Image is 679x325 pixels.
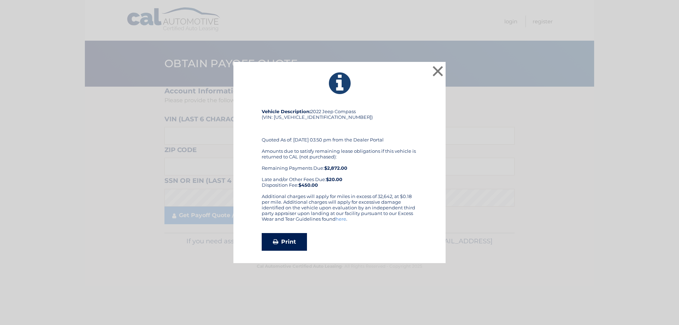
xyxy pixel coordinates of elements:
[262,109,417,193] div: 2022 Jeep Compass (VIN: [US_VEHICLE_IDENTIFICATION_NUMBER]) Quoted As of: [DATE] 03:50 pm from th...
[431,64,445,78] button: ×
[262,148,417,188] div: Amounts due to satisfy remaining lease obligations if this vehicle is returned to CAL (not purcha...
[324,165,347,171] b: $2,872.00
[326,176,342,182] b: $20.00
[262,193,417,227] div: Additional charges will apply for miles in excess of 32,642, at $0.18 per mile. Additional charge...
[262,109,311,114] strong: Vehicle Description:
[262,233,307,251] a: Print
[298,182,318,188] strong: $450.00
[336,216,346,222] a: here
